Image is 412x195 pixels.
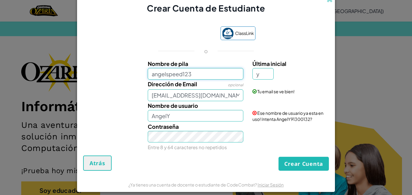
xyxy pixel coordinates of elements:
[222,28,234,39] img: classlink-logo-small.png
[83,156,112,171] button: Atrás
[228,83,243,87] span: opcional
[257,89,295,94] span: Tu email se ve bien!
[147,3,265,13] span: Crear Cuenta de Estudiante
[148,144,227,150] small: Entre 8 y 64 caracteres no repetidos
[279,157,329,171] button: Crear Cuenta
[148,123,179,130] span: Contraseña
[252,60,286,67] span: Última inicial
[148,102,198,109] span: Nombre de usuario
[252,110,323,122] span: Ese nombre de usuario ya esta en uso! Intenta AngelY91300132?
[204,47,208,55] p: o
[235,29,254,38] span: ClassLink
[258,182,284,187] a: Iniciar Sesión
[128,182,258,187] span: ¿Ya tienes una cuenta de docente o estudiante de CodeCombat?
[148,80,197,87] span: Dirección de Email
[148,60,188,67] span: Nombre de pila
[89,159,105,167] span: Atrás
[154,27,218,41] iframe: Botón de Acceder con Google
